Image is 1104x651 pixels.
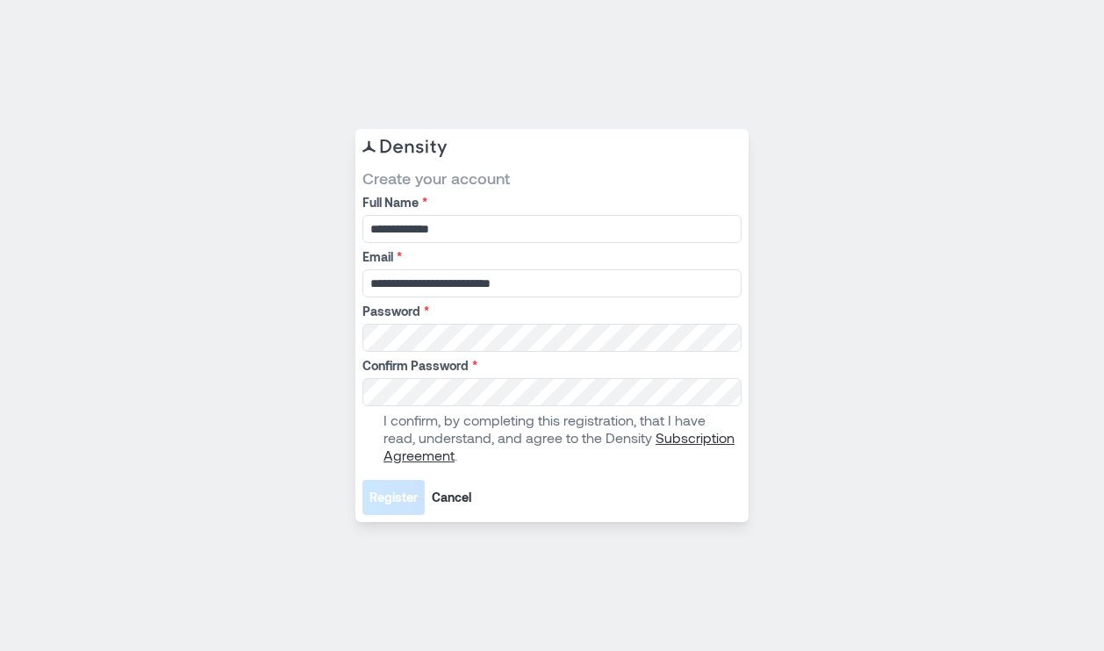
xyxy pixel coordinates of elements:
button: Cancel [425,480,478,515]
span: Cancel [432,489,471,506]
label: Email [362,248,738,266]
label: Confirm Password [362,357,738,375]
span: Register [369,489,418,506]
p: I confirm, by completing this registration, that I have read, understand, and agree to the Density . [384,411,738,464]
span: Create your account [362,168,742,189]
a: Subscription Agreement [384,429,735,463]
label: Full Name [362,194,738,211]
label: Password [362,303,738,320]
button: Register [362,480,425,515]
